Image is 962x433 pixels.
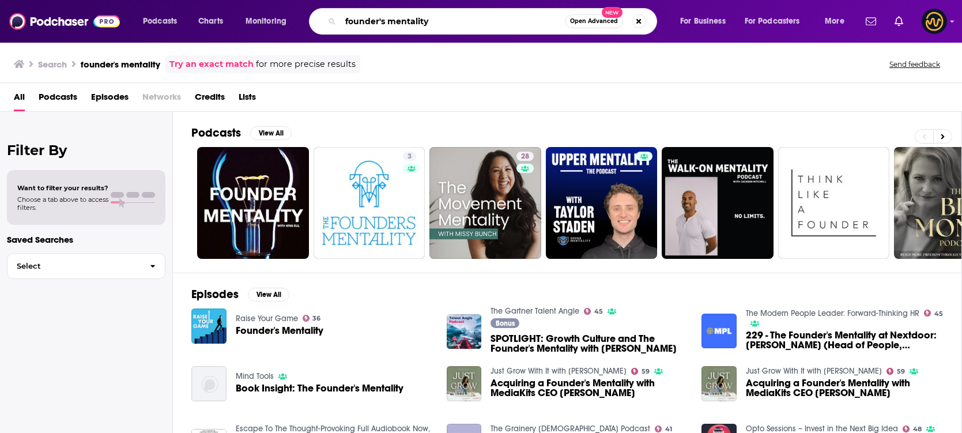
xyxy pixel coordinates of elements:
span: Logged in as LowerStreet [922,9,947,34]
a: Try an exact match [169,58,254,71]
img: SPOTLIGHT: Growth Culture and The Founder's Mentality with Chris Zook [447,314,482,349]
button: Show profile menu [922,9,947,34]
h3: founder's mentality [81,59,160,70]
h3: Search [38,59,67,70]
a: PodcastsView All [191,126,292,140]
button: View All [248,288,289,302]
span: 59 [642,369,650,374]
a: Raise Your Game [236,314,298,323]
span: Charts [198,13,223,29]
a: 59 [886,368,905,375]
span: 28 [521,151,529,163]
span: Choose a tab above to access filters. [17,195,108,212]
span: 3 [408,151,412,163]
a: Just Grow With It with Natalie Barbu [746,366,882,376]
a: SPOTLIGHT: Growth Culture and The Founder's Mentality with Chris Zook [491,334,688,353]
button: open menu [237,12,301,31]
img: Acquiring a Founder's Mentality with MediaKits CEO Kieran O’Brien [447,366,482,401]
a: 229 - The Founder's Mentality at Nextdoor: Bryan Power (Head of People, Nextdoor) [746,330,943,350]
a: 3 [403,152,416,161]
img: Acquiring a Founder's Mentality with MediaKits CEO Kieran O’Brien [701,366,737,401]
a: Show notifications dropdown [890,12,908,31]
span: 36 [312,316,320,321]
a: 45 [584,308,603,315]
a: Lists [239,88,256,111]
span: New [602,7,623,18]
img: Podchaser - Follow, Share and Rate Podcasts [9,10,120,32]
h2: Episodes [191,287,239,302]
a: 41 [655,426,672,432]
a: Episodes [91,88,129,111]
span: 229 - The Founder's Mentality at Nextdoor: [PERSON_NAME] (Head of People, Nextdoor) [746,330,943,350]
span: 41 [665,427,672,432]
a: 48 [903,426,922,432]
button: Select [7,253,165,279]
h2: Podcasts [191,126,241,140]
h2: Filter By [7,142,165,159]
a: Podcasts [39,88,77,111]
span: Acquiring a Founder's Mentality with MediaKits CEO [PERSON_NAME] [746,378,943,398]
span: 59 [897,369,905,374]
button: open menu [817,12,859,31]
span: SPOTLIGHT: Growth Culture and The Founder's Mentality with [PERSON_NAME] [491,334,688,353]
span: for more precise results [256,58,356,71]
div: Search podcasts, credits, & more... [320,8,668,35]
a: 28 [429,147,541,259]
a: Show notifications dropdown [861,12,881,31]
a: Mind Tools [236,371,274,381]
a: 45 [924,310,943,317]
span: Select [7,262,141,270]
img: Book Insight: The Founder's Mentality [191,366,227,401]
img: User Profile [922,9,947,34]
span: Acquiring a Founder's Mentality with MediaKits CEO [PERSON_NAME] [491,378,688,398]
span: Monitoring [246,13,286,29]
span: Networks [142,88,181,111]
a: All [14,88,25,111]
a: Founder's Mentality [236,326,323,336]
span: Want to filter your results? [17,184,108,192]
button: open menu [135,12,192,31]
a: Just Grow With It with Natalie Barbu [491,366,627,376]
a: The Gartner Talent Angle [491,306,579,316]
img: 229 - The Founder's Mentality at Nextdoor: Bryan Power (Head of People, Nextdoor) [701,314,737,349]
span: For Podcasters [745,13,800,29]
button: View All [250,126,292,140]
span: 45 [594,309,603,314]
img: Founder's Mentality [191,308,227,344]
p: Saved Searches [7,234,165,245]
span: For Business [680,13,726,29]
span: Bonus [496,320,515,327]
button: open menu [672,12,740,31]
a: Acquiring a Founder's Mentality with MediaKits CEO Kieran O’Brien [746,378,943,398]
a: The Modern People Leader: Forward-Thinking HR [746,308,919,318]
a: Acquiring a Founder's Mentality with MediaKits CEO Kieran O’Brien [491,378,688,398]
button: Send feedback [886,59,944,69]
a: 36 [303,315,321,322]
a: Book Insight: The Founder's Mentality [236,383,403,393]
button: open menu [737,12,817,31]
a: 59 [631,368,650,375]
span: 48 [913,427,922,432]
span: Podcasts [143,13,177,29]
a: Credits [195,88,225,111]
input: Search podcasts, credits, & more... [341,12,565,31]
button: Open AdvancedNew [565,14,623,28]
a: 28 [516,152,534,161]
span: More [825,13,844,29]
span: Open Advanced [570,18,618,24]
span: 45 [934,311,943,317]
